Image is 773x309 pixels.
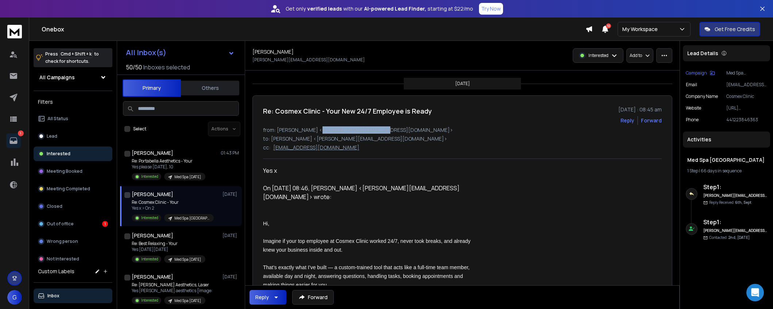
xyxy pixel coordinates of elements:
[630,53,642,58] p: Add to
[701,168,742,174] span: 66 days in sequence
[686,105,701,111] p: website
[42,25,585,34] h1: Onebox
[263,184,476,210] blockquote: On [DATE] 08:46, [PERSON_NAME] <[PERSON_NAME][EMAIL_ADDRESS][DOMAIN_NAME]> wrote:
[703,218,767,226] h6: Step 1 :
[250,290,286,305] button: Reply
[255,294,269,301] div: Reply
[174,174,201,180] p: Med Spa [DATE]
[726,105,767,111] p: [URL][DOMAIN_NAME]
[141,215,158,221] p: Interested
[699,22,760,37] button: Get Free Credits
[7,25,22,38] img: logo
[174,215,209,221] p: Med Spa [GEOGRAPHIC_DATA]
[133,126,146,132] label: Select
[47,256,79,262] p: Not Interested
[143,63,190,72] h3: Inboxes selected
[292,290,334,305] button: Forward
[263,166,476,175] div: Yes x
[618,106,662,113] p: [DATE] : 08:45 am
[47,239,78,244] p: Wrong person
[132,191,173,198] h1: [PERSON_NAME]
[59,50,93,58] span: Cmd + Shift + k
[709,200,751,205] p: Reply Received
[34,182,112,196] button: Meeting Completed
[686,82,697,88] p: Email
[132,273,173,281] h1: [PERSON_NAME]
[726,117,767,123] p: 441223846363
[47,293,59,299] p: Inbox
[174,257,201,262] p: Med Spa [DATE]
[252,57,365,63] p: [PERSON_NAME][EMAIL_ADDRESS][DOMAIN_NAME]
[123,79,181,97] button: Primary
[735,200,751,205] span: 6th, Sept
[34,129,112,144] button: Lead
[364,5,426,12] strong: AI-powered Lead Finder,
[687,168,698,174] span: 1 Step
[263,135,662,142] p: to: [PERSON_NAME] <[PERSON_NAME][EMAIL_ADDRESS][DOMAIN_NAME]>
[34,252,112,266] button: Not Interested
[132,149,173,157] h1: [PERSON_NAME]
[621,117,634,124] button: Reply
[174,298,201,304] p: Med Spa [DATE]
[622,26,661,33] p: My Workspace
[7,290,22,305] button: G
[34,234,112,249] button: Wrong person
[141,256,158,262] p: Interested
[307,5,342,12] strong: verified leads
[141,298,158,303] p: Interested
[687,156,766,164] h1: Med Spa [GEOGRAPHIC_DATA]
[286,5,473,12] p: Get only with our starting at $22/mo
[686,70,707,76] p: Campaign
[263,264,471,288] span: That’s exactly what I’ve built — a custom-trained tool that acts like a full-time team member, av...
[34,111,112,126] button: All Status
[47,168,82,174] p: Meeting Booked
[132,199,214,205] p: Re: Cosmex Clinic - Your
[132,247,205,252] p: Yes [DATE][DATE]
[263,221,269,226] span: Hi,
[223,191,239,197] p: [DATE]
[132,282,212,288] p: Re: [PERSON_NAME] Aesthetics, Laser
[479,3,503,15] button: Try Now
[132,158,205,164] p: Re: Portabella Aesthetics - Your
[132,241,205,247] p: Re: Best Relaxing - Your
[132,164,205,170] p: Yes please [DATE], 10
[141,174,158,179] p: Interested
[39,74,75,81] h1: All Campaigns
[132,205,214,211] p: Yes x > On 2
[703,193,767,198] h6: [PERSON_NAME][EMAIL_ADDRESS][DOMAIN_NAME]
[34,199,112,214] button: Closed
[726,82,767,88] p: [EMAIL_ADDRESS][DOMAIN_NAME]
[703,228,767,233] h6: [PERSON_NAME][EMAIL_ADDRESS][DOMAIN_NAME]
[47,186,90,192] p: Meeting Completed
[606,23,611,28] span: 12
[686,117,699,123] p: Phone
[263,126,662,134] p: from: [PERSON_NAME] <[PERSON_NAME][EMAIL_ADDRESS][DOMAIN_NAME]>
[102,221,108,227] div: 1
[47,151,70,157] p: Interested
[132,232,173,239] h1: [PERSON_NAME]
[47,221,74,227] p: Out of office
[641,117,662,124] div: Forward
[45,50,99,65] p: Press to check for shortcuts.
[126,49,166,56] h1: All Inbox(s)
[38,268,74,275] h3: Custom Labels
[588,53,608,58] p: Interested
[34,70,112,85] button: All Campaigns
[703,183,767,191] h6: Step 1 :
[263,144,270,151] p: cc:
[683,131,770,148] div: Activities
[47,203,62,209] p: Closed
[223,274,239,280] p: [DATE]
[181,80,239,96] button: Others
[273,144,359,151] p: [EMAIL_ADDRESS][DOMAIN_NAME]
[223,233,239,239] p: [DATE]
[34,164,112,179] button: Meeting Booked
[686,70,715,76] button: Campaign
[47,116,68,122] p: All Status
[132,288,212,294] p: Yes [PERSON_NAME] aesthetics [image:
[709,235,750,240] p: Contacted
[126,63,142,72] span: 50 / 50
[728,235,750,240] span: 2nd, [DATE]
